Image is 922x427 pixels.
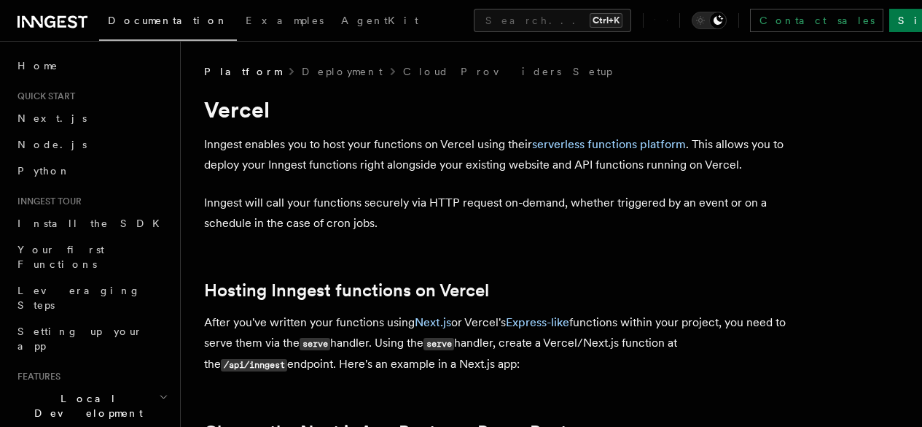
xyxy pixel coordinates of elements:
[246,15,324,26] span: Examples
[204,64,281,79] span: Platform
[204,312,787,375] p: After you've written your functions using or Vercel's functions within your project, you need to ...
[99,4,237,41] a: Documentation
[506,315,569,329] a: Express-like
[17,285,141,311] span: Leveraging Steps
[692,12,727,29] button: Toggle dark mode
[332,4,427,39] a: AgentKit
[17,218,168,229] span: Install the SDK
[12,318,171,359] a: Setting up your app
[590,13,622,28] kbd: Ctrl+K
[17,326,143,352] span: Setting up your app
[750,9,883,32] a: Contact sales
[204,96,787,123] h1: Vercel
[12,91,75,102] span: Quick start
[12,196,82,207] span: Inngest tour
[204,134,787,175] p: Inngest enables you to host your functions on Vercel using their . This allows you to deploy your...
[204,193,787,234] p: Inngest will call your functions securely via HTTP request on-demand, whether triggered by an eve...
[300,338,330,350] code: serve
[12,236,171,277] a: Your first Functions
[17,139,87,150] span: Node.js
[12,371,60,382] span: Features
[237,4,332,39] a: Examples
[423,338,454,350] code: serve
[204,280,489,301] a: Hosting Inngest functions on Vercel
[221,359,287,372] code: /api/inngest
[474,9,631,32] button: Search...Ctrl+K
[12,391,159,420] span: Local Development
[17,244,104,270] span: Your first Functions
[403,64,612,79] a: Cloud Providers Setup
[12,385,171,426] button: Local Development
[17,165,71,177] span: Python
[17,58,58,73] span: Home
[341,15,418,26] span: AgentKit
[108,15,228,26] span: Documentation
[12,158,171,184] a: Python
[17,112,87,124] span: Next.js
[12,131,171,158] a: Node.js
[415,315,451,329] a: Next.js
[532,137,686,151] a: serverless functions platform
[12,210,171,236] a: Install the SDK
[302,64,383,79] a: Deployment
[12,105,171,131] a: Next.js
[12,277,171,318] a: Leveraging Steps
[12,53,171,79] a: Home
